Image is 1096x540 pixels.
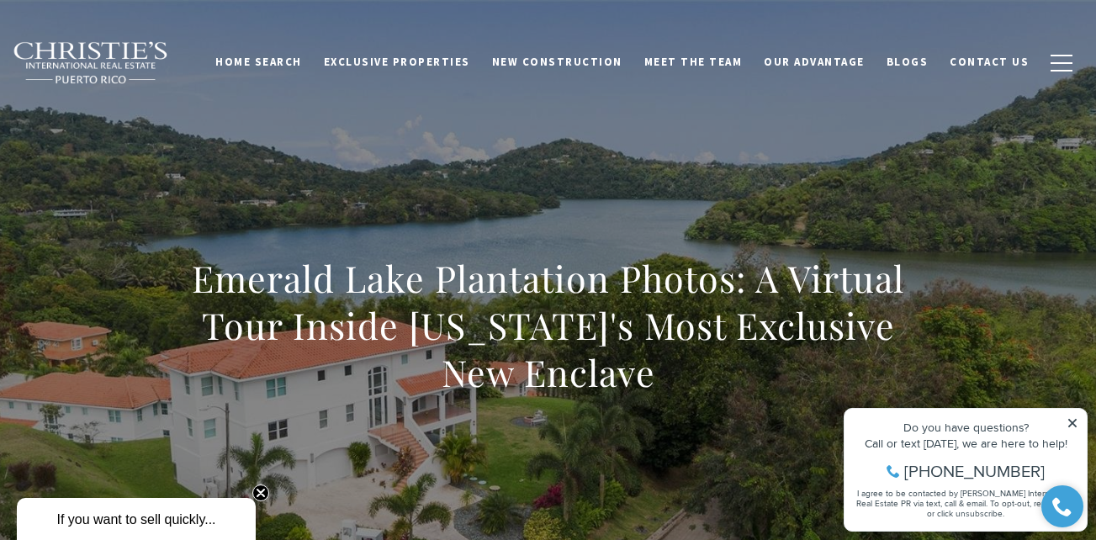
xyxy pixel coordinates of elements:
span: Contact Us [950,55,1029,69]
span: Blogs [887,55,929,69]
span: [PHONE_NUMBER] [69,79,209,96]
h1: Emerald Lake Plantation Photos: A Virtual Tour Inside [US_STATE]'s Most Exclusive New Enclave [177,255,919,396]
span: New Construction [492,55,622,69]
a: Our Advantage [753,46,876,78]
img: Christie's International Real Estate black text logo [13,41,169,85]
span: If you want to sell quickly... [56,512,215,527]
div: Call or text [DATE], we are here to help! [18,54,243,66]
span: Our Advantage [764,55,865,69]
a: Meet the Team [633,46,754,78]
a: New Construction [481,46,633,78]
a: Exclusive Properties [313,46,481,78]
a: Home Search [204,46,313,78]
div: If you want to sell quickly... Close teaser [17,498,256,540]
div: Do you have questions? [18,38,243,50]
span: Exclusive Properties [324,55,470,69]
span: I agree to be contacted by [PERSON_NAME] International Real Estate PR via text, call & email. To ... [21,103,240,135]
button: button [1040,39,1083,87]
button: Close teaser [252,484,269,501]
a: Blogs [876,46,940,78]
